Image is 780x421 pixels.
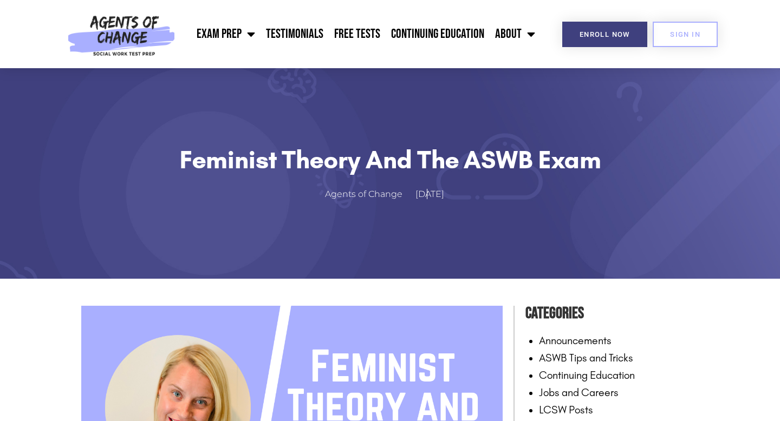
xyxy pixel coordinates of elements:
h4: Categories [525,300,699,326]
a: Continuing Education [386,21,490,48]
a: LCSW Posts [539,403,593,416]
nav: Menu [180,21,541,48]
a: Exam Prep [191,21,261,48]
span: Agents of Change [325,187,402,202]
a: [DATE] [415,187,455,202]
span: Enroll Now [580,31,630,38]
a: SIGN IN [653,22,718,47]
a: Testimonials [261,21,329,48]
a: Agents of Change [325,187,413,202]
a: Jobs and Careers [539,386,619,399]
a: Continuing Education [539,369,635,381]
time: [DATE] [415,189,444,199]
a: Enroll Now [562,22,647,47]
a: About [490,21,541,48]
a: Free Tests [329,21,386,48]
a: Announcements [539,334,612,347]
span: SIGN IN [670,31,700,38]
h1: Feminist Theory and the ASWB Exam [108,144,672,175]
a: ASWB Tips and Tricks [539,351,633,364]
